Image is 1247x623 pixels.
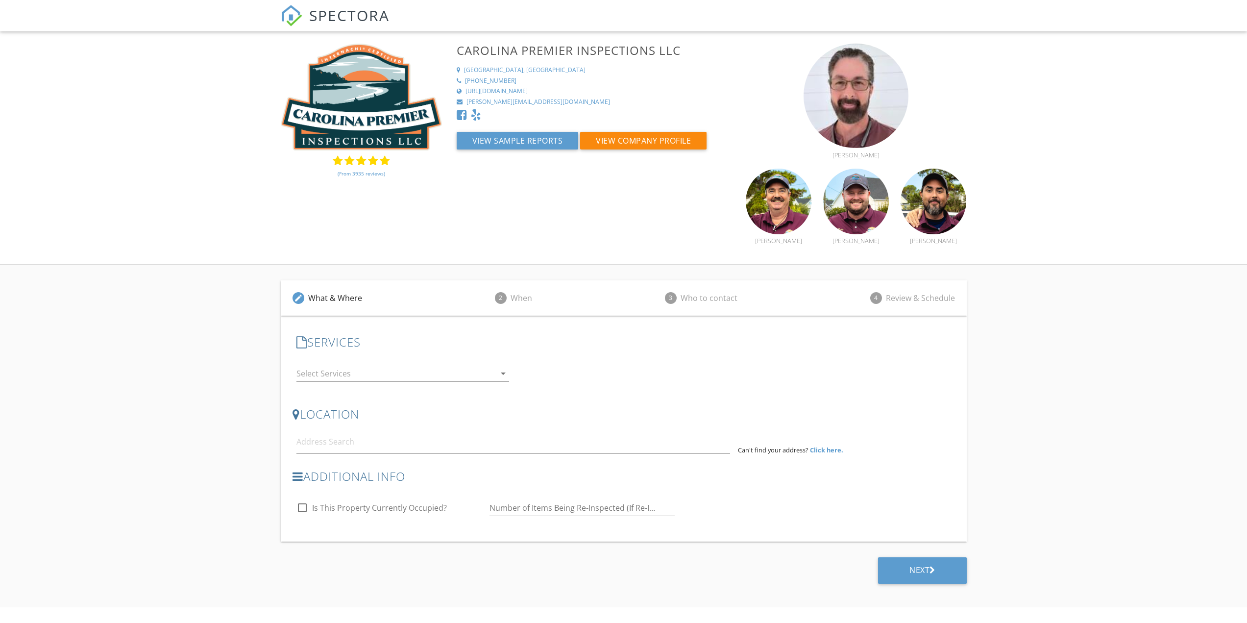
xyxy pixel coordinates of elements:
div: When [511,292,532,304]
div: Who to contact [681,292,737,304]
a: [URL][DOMAIN_NAME] [457,87,734,96]
div: [PERSON_NAME] [901,237,966,245]
div: Next [909,565,935,575]
a: SPECTORA [281,13,390,34]
a: [PERSON_NAME] [901,226,966,245]
h3: Additional Info [293,470,679,483]
div: [PERSON_NAME] [823,237,889,245]
strong: Click here. [810,446,843,454]
a: [PHONE_NUMBER] [457,77,734,85]
span: Is This Property Currently Occupied? [312,503,447,513]
a: [PERSON_NAME][EMAIL_ADDRESS][DOMAIN_NAME] [457,98,734,106]
button: View Company Profile [580,132,707,150]
span: Can't find your address? [738,446,808,454]
img: joshpfp.png [901,169,966,234]
span: SPECTORA [309,5,390,25]
div: [PHONE_NUMBER] [465,77,516,85]
img: The Best Home Inspection Software - Spectora [281,5,302,26]
div: Review & Schedule [886,292,955,304]
a: [PERSON_NAME] [804,140,908,158]
img: justinpfp.png [823,169,889,234]
div: [PERSON_NAME][EMAIL_ADDRESS][DOMAIN_NAME] [466,98,610,106]
h3: Carolina Premier Inspections LLC [457,44,734,57]
a: View Company Profile [580,138,707,149]
button: View Sample Reports [457,132,579,150]
i: edit [294,294,303,302]
span: 3 [665,292,677,304]
h3: SERVICES [296,335,951,349]
a: [PERSON_NAME] [746,226,811,245]
a: [PERSON_NAME] [823,226,889,245]
div: What & Where [308,292,362,304]
img: CarolinaPremierInspectionsLogo.png [281,44,442,150]
a: (From 3935 reviews) [338,165,385,182]
img: bobpfp.jpg [804,44,908,148]
div: [URL][DOMAIN_NAME] [465,87,528,96]
img: mikepfp.png [746,169,811,234]
div: [GEOGRAPHIC_DATA], [GEOGRAPHIC_DATA] [464,66,586,75]
div: [PERSON_NAME] [746,237,811,245]
a: View Sample Reports [457,138,581,149]
input: Address Search [296,430,730,454]
span: 4 [870,292,882,304]
i: arrow_drop_down [497,368,509,379]
span: 2 [495,292,507,304]
div: [PERSON_NAME] [804,151,908,159]
h3: LOCATION [293,407,955,421]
